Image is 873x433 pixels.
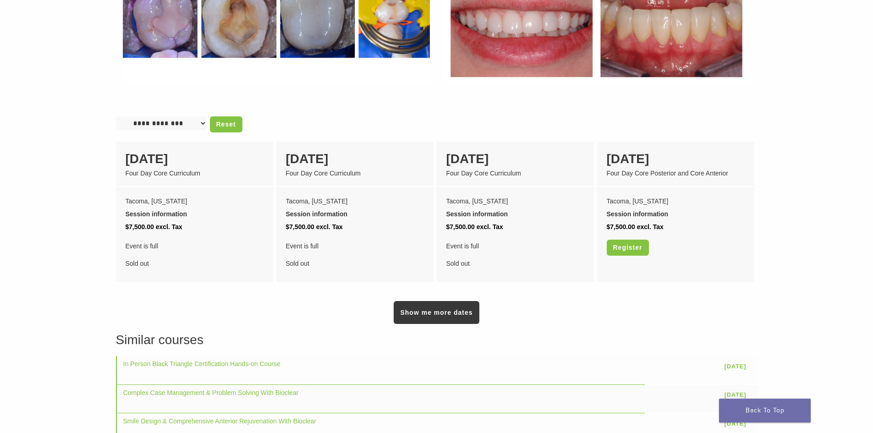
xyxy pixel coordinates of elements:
[156,223,182,230] span: excl. Tax
[286,223,314,230] span: $7,500.00
[126,223,154,230] span: $7,500.00
[286,195,424,208] div: Tacoma, [US_STATE]
[123,389,299,396] a: Complex Case Management & Problem Solving With Bioclear
[286,149,424,169] div: [DATE]
[286,240,424,270] div: Sold out
[607,195,745,208] div: Tacoma, [US_STATE]
[126,149,264,169] div: [DATE]
[446,223,475,230] span: $7,500.00
[477,223,503,230] span: excl. Tax
[607,208,745,220] div: Session information
[607,240,649,256] a: Register
[126,195,264,208] div: Tacoma, [US_STATE]
[210,116,242,132] a: Reset
[607,169,745,178] div: Four Day Core Posterior and Core Anterior
[607,149,745,169] div: [DATE]
[316,223,343,230] span: excl. Tax
[637,223,664,230] span: excl. Tax
[446,240,584,252] span: Event is full
[446,195,584,208] div: Tacoma, [US_STATE]
[116,330,758,350] h3: Similar courses
[126,240,264,252] span: Event is full
[286,208,424,220] div: Session information
[286,169,424,178] div: Four Day Core Curriculum
[607,223,635,230] span: $7,500.00
[126,208,264,220] div: Session information
[446,169,584,178] div: Four Day Core Curriculum
[446,240,584,270] div: Sold out
[446,208,584,220] div: Session information
[394,301,479,324] a: Show me more dates
[720,359,751,373] a: [DATE]
[126,240,264,270] div: Sold out
[720,417,751,431] a: [DATE]
[126,169,264,178] div: Four Day Core Curriculum
[719,399,811,422] a: Back To Top
[720,388,751,402] a: [DATE]
[286,240,424,252] span: Event is full
[123,417,317,425] a: Smile Design & Comprehensive Anterior Rejuvenation With Bioclear
[446,149,584,169] div: [DATE]
[123,360,280,367] a: In Person Black Triangle Certification Hands-on Course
